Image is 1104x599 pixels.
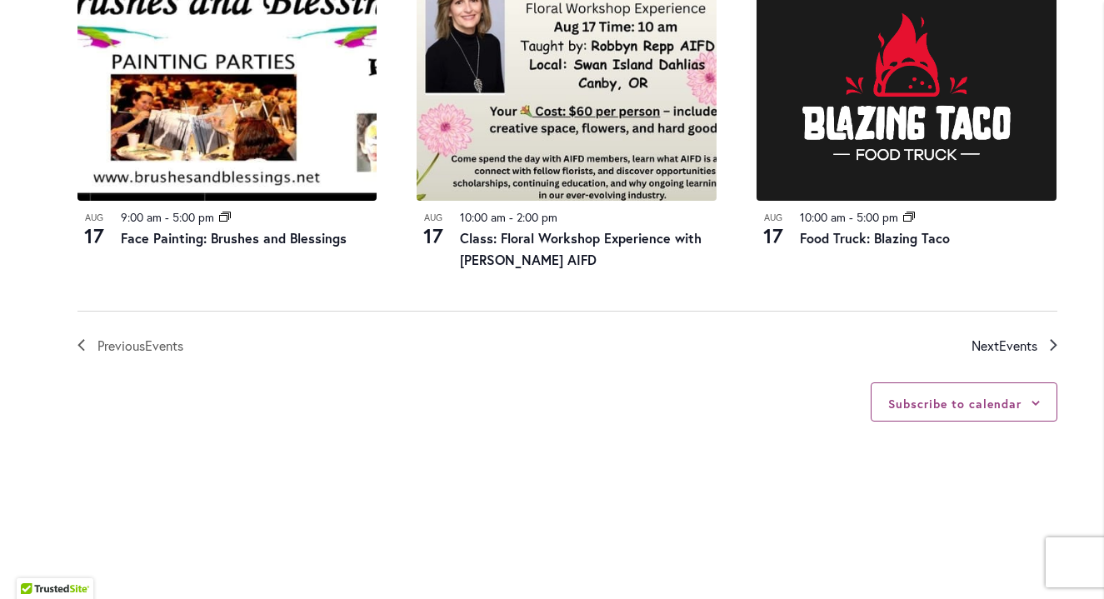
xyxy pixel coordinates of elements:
[857,209,898,225] time: 5:00 pm
[849,209,853,225] span: -
[460,229,702,268] a: Class: Floral Workshop Experience with [PERSON_NAME] AIFD
[972,335,1057,357] a: Next Events
[12,540,59,587] iframe: Launch Accessibility Center
[800,229,950,247] a: Food Truck: Blazing Taco
[460,209,506,225] time: 10:00 am
[888,396,1021,412] button: Subscribe to calendar
[999,337,1037,354] span: Events
[509,209,513,225] span: -
[757,211,790,225] span: Aug
[97,335,183,357] span: Previous
[517,209,557,225] time: 2:00 pm
[77,211,111,225] span: Aug
[800,209,846,225] time: 10:00 am
[417,211,450,225] span: Aug
[121,229,347,247] a: Face Painting: Brushes and Blessings
[77,222,111,250] span: 17
[417,222,450,250] span: 17
[77,335,183,357] a: Previous Events
[165,209,169,225] span: -
[121,209,162,225] time: 9:00 am
[972,335,1037,357] span: Next
[172,209,214,225] time: 5:00 pm
[145,337,183,354] span: Events
[757,222,790,250] span: 17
